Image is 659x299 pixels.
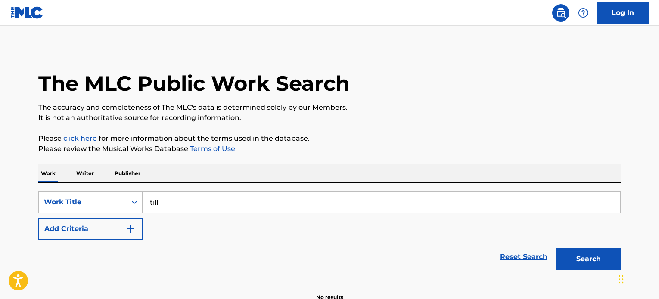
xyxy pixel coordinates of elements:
img: search [556,8,566,18]
p: Writer [74,164,96,182]
p: Work [38,164,58,182]
p: The accuracy and completeness of The MLC's data is determined solely by our Members. [38,102,621,113]
div: Help [575,4,592,22]
p: It is not an authoritative source for recording information. [38,113,621,123]
p: Please review the Musical Works Database [38,144,621,154]
a: Log In [597,2,649,24]
button: Add Criteria [38,218,143,240]
h1: The MLC Public Work Search [38,71,350,96]
img: MLC Logo [10,6,44,19]
form: Search Form [38,191,621,274]
img: 9d2ae6d4665cec9f34b9.svg [125,224,136,234]
button: Search [556,248,621,270]
p: Please for more information about the terms used in the database. [38,133,621,144]
div: Work Title [44,197,121,207]
p: Publisher [112,164,143,182]
a: click here [63,134,97,142]
div: Drag [619,266,624,292]
a: Reset Search [496,247,552,266]
a: Terms of Use [188,145,235,153]
iframe: Chat Widget [616,258,659,299]
img: help [578,8,588,18]
a: Public Search [552,4,569,22]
